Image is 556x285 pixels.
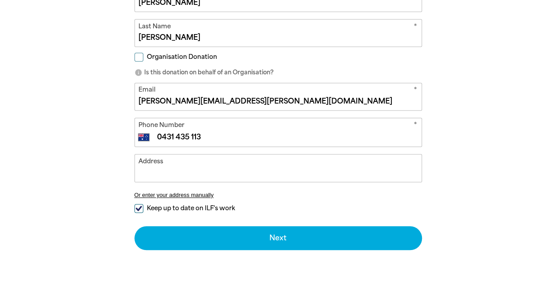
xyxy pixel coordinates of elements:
button: Next [134,226,422,250]
p: Is this donation on behalf of an Organisation? [134,68,422,77]
i: Required [414,120,417,131]
i: info [134,69,142,77]
button: Or enter your address manually [134,192,422,198]
input: Keep up to date on ILF's work [134,204,143,213]
input: Organisation Donation [134,53,143,62]
span: Organisation Donation [147,53,217,61]
span: Keep up to date on ILF's work [147,204,235,212]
